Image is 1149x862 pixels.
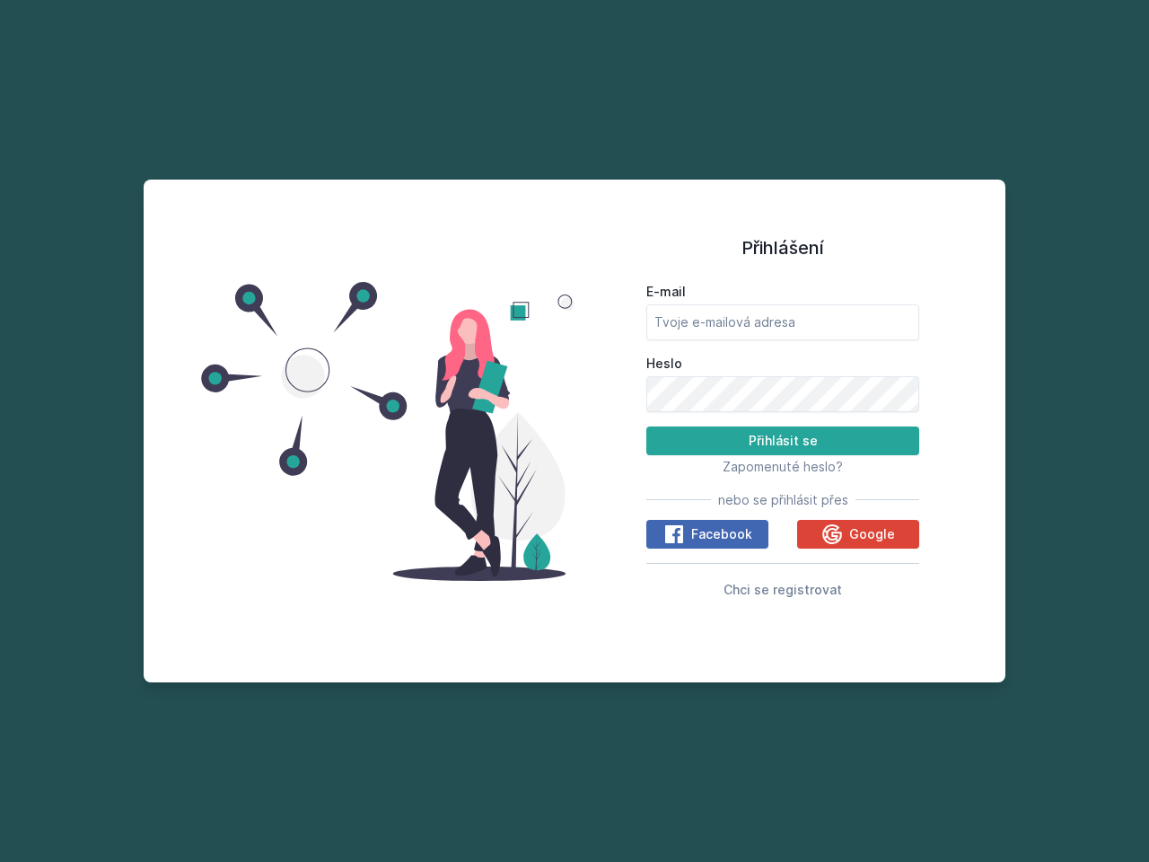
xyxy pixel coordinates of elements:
label: Heslo [646,355,919,373]
span: Google [849,525,895,543]
button: Facebook [646,520,768,549]
span: Facebook [691,525,752,543]
button: Google [797,520,919,549]
button: Chci se registrovat [724,578,842,600]
span: Zapomenuté heslo? [723,459,843,474]
span: Chci se registrovat [724,582,842,597]
h1: Přihlášení [646,234,919,261]
button: Přihlásit se [646,427,919,455]
span: nebo se přihlásit přes [718,491,848,509]
label: E-mail [646,283,919,301]
input: Tvoje e-mailová adresa [646,304,919,340]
